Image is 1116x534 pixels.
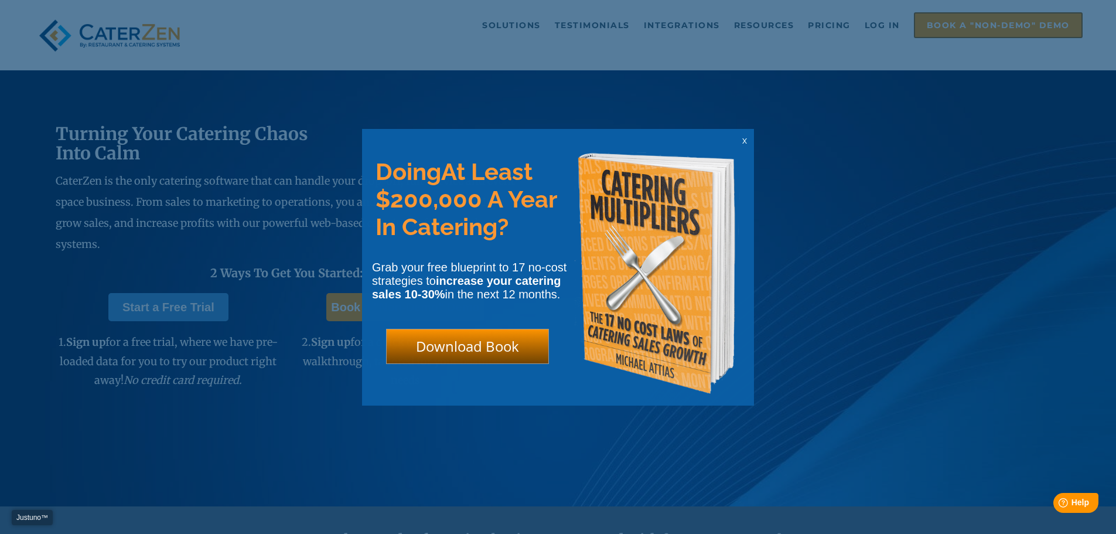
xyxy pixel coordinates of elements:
strong: increase your catering sales 10-30% [372,274,561,301]
span: At Least $200,000 A Year In Catering? [376,158,557,240]
div: Download Book [386,329,549,364]
span: Download Book [416,336,519,356]
span: Grab your free blueprint to 17 no-cost strategies to in the next 12 months. [372,261,566,301]
span: x [742,135,747,146]
div: x [735,129,754,152]
iframe: Help widget launcher [1012,488,1103,521]
span: Doing [376,158,441,185]
a: Justuno™ [12,510,53,525]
